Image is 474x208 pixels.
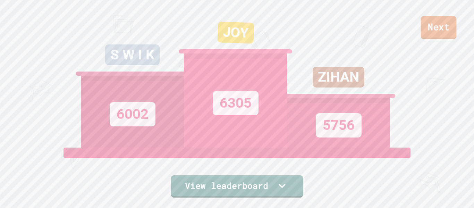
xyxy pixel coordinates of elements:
[316,113,362,138] div: 5756
[217,22,254,44] div: JOY
[421,16,457,39] a: Next
[110,102,155,126] div: 6002
[213,91,259,115] div: 6305
[313,67,364,88] div: ZIHAN
[105,44,160,65] div: S W I K
[171,175,303,198] a: View leaderboard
